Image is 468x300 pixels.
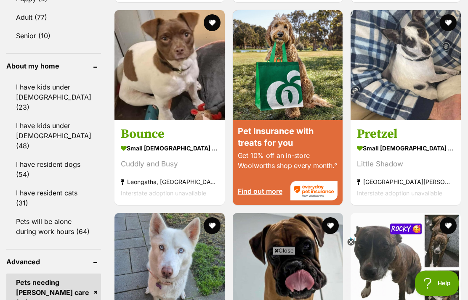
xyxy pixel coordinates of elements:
a: image [0,0,307,38]
iframe: Advertisement [81,258,387,296]
button: favourite [204,217,221,234]
button: favourite [322,217,338,234]
a: I have resident dogs (54) [6,155,101,183]
a: Rated No.1 By Canstar for 2025 [188,16,255,30]
a: I have resident cats (31) [6,184,101,212]
a: Senior (10) [6,27,101,45]
a: Pretzel small [DEMOGRAPHIC_DATA] Dog Little Shadow [GEOGRAPHIC_DATA][PERSON_NAME][GEOGRAPHIC_DATA... [351,120,461,205]
a: I have kids under [DEMOGRAPHIC_DATA] (23) [6,78,101,116]
button: favourite [440,217,457,234]
a: Pets will be alone during work hours (64) [6,213,101,240]
span: Interstate adoption unavailable [357,189,442,197]
a: Learn More [258,12,300,27]
h3: Pretzel [357,126,455,142]
a: Sponsored [218,9,239,14]
img: Pretzel - Jack Russell Terrier Dog [351,10,461,120]
button: favourite [440,14,457,31]
div: Cuddly and Busy [121,158,218,170]
strong: Leongatha, [GEOGRAPHIC_DATA] [121,176,218,187]
a: Adult (77) [6,8,101,26]
button: favourite [204,14,221,31]
div: Little Shadow [357,158,455,170]
span: Learn More [262,16,296,23]
a: Bounce small [DEMOGRAPHIC_DATA] Dog Cuddly and Busy Leongatha, [GEOGRAPHIC_DATA] Interstate adopt... [114,120,225,205]
strong: small [DEMOGRAPHIC_DATA] Dog [357,142,455,154]
iframe: Help Scout Beacon - Open [415,271,460,296]
img: Bounce - Jack Russell Terrier x Pug Dog [114,10,225,120]
a: Lite n' Easy [188,9,217,14]
strong: [GEOGRAPHIC_DATA][PERSON_NAME][GEOGRAPHIC_DATA] [357,176,455,187]
header: Advanced [6,258,101,266]
strong: small [DEMOGRAPHIC_DATA] Dog [121,142,218,154]
header: About my home [6,62,101,70]
span: Interstate adoption unavailable [121,189,206,197]
a: I have kids under [DEMOGRAPHIC_DATA] (48) [6,117,101,155]
h3: Bounce [121,126,218,142]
